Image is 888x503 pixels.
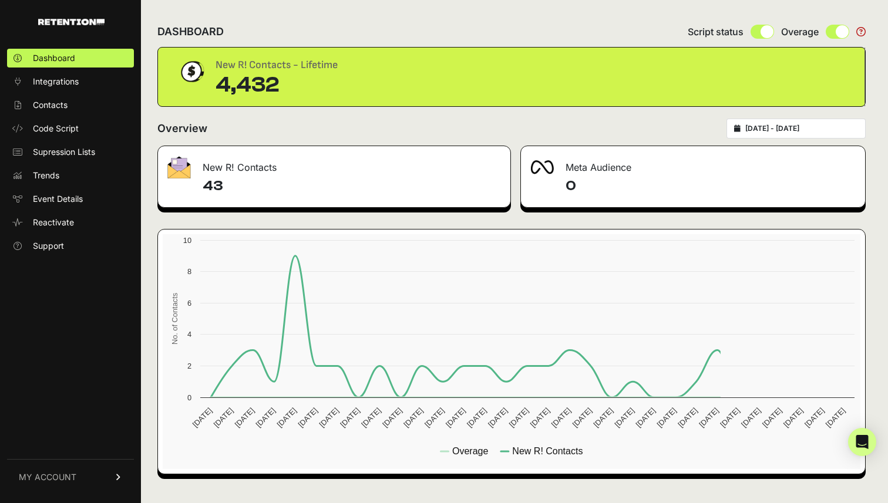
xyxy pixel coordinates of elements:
[521,146,865,181] div: Meta Audience
[187,299,191,308] text: 6
[187,330,191,339] text: 4
[423,406,446,429] text: [DATE]
[550,406,573,429] text: [DATE]
[824,406,847,429] text: [DATE]
[530,160,554,174] img: fa-meta-2f981b61bb99beabf952f7030308934f19ce035c18b003e963880cc3fabeebb7.png
[33,170,59,181] span: Trends
[359,406,382,429] text: [DATE]
[187,362,191,370] text: 2
[7,237,134,255] a: Support
[634,406,657,429] text: [DATE]
[848,428,876,456] div: Open Intercom Messenger
[739,406,762,429] text: [DATE]
[7,166,134,185] a: Trends
[402,406,425,429] text: [DATE]
[19,471,76,483] span: MY ACCOUNT
[7,459,134,495] a: MY ACCOUNT
[33,76,79,87] span: Integrations
[782,406,805,429] text: [DATE]
[177,57,206,86] img: dollar-coin-05c43ed7efb7bc0c12610022525b4bbbb207c7efeef5aecc26f025e68dcafac9.png
[187,267,191,276] text: 8
[7,119,134,138] a: Code Script
[688,25,744,39] span: Script status
[216,57,338,73] div: New R! Contacts - Lifetime
[465,406,488,429] text: [DATE]
[191,406,214,429] text: [DATE]
[613,406,636,429] text: [DATE]
[212,406,235,429] text: [DATE]
[444,406,467,429] text: [DATE]
[718,406,741,429] text: [DATE]
[676,406,699,429] text: [DATE]
[655,406,678,429] text: [DATE]
[7,143,134,161] a: Supression Lists
[317,406,340,429] text: [DATE]
[592,406,615,429] text: [DATE]
[33,193,83,205] span: Event Details
[697,406,720,429] text: [DATE]
[507,406,530,429] text: [DATE]
[233,406,256,429] text: [DATE]
[486,406,509,429] text: [DATE]
[7,213,134,232] a: Reactivate
[33,146,95,158] span: Supression Lists
[529,406,551,429] text: [DATE]
[7,190,134,208] a: Event Details
[7,49,134,67] a: Dashboard
[157,23,224,40] h2: DASHBOARD
[7,96,134,114] a: Contacts
[275,406,298,429] text: [DATE]
[33,240,64,252] span: Support
[187,393,191,402] text: 0
[183,236,191,245] text: 10
[33,217,74,228] span: Reactivate
[781,25,819,39] span: Overage
[33,99,68,111] span: Contacts
[33,52,75,64] span: Dashboard
[33,123,79,134] span: Code Script
[170,293,179,345] text: No. of Contacts
[381,406,403,429] text: [DATE]
[296,406,319,429] text: [DATE]
[566,177,856,195] h4: 0
[167,156,191,178] img: fa-envelope-19ae18322b30453b285274b1b8af3d052b27d846a4fbe8435d1a52b978f639a2.png
[7,72,134,91] a: Integrations
[512,446,583,456] text: New R! Contacts
[203,177,501,195] h4: 43
[571,406,594,429] text: [DATE]
[803,406,826,429] text: [DATE]
[157,120,207,137] h2: Overview
[254,406,277,429] text: [DATE]
[761,406,783,429] text: [DATE]
[216,73,338,97] div: 4,432
[452,446,488,456] text: Overage
[158,146,510,181] div: New R! Contacts
[338,406,361,429] text: [DATE]
[38,19,105,25] img: Retention.com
